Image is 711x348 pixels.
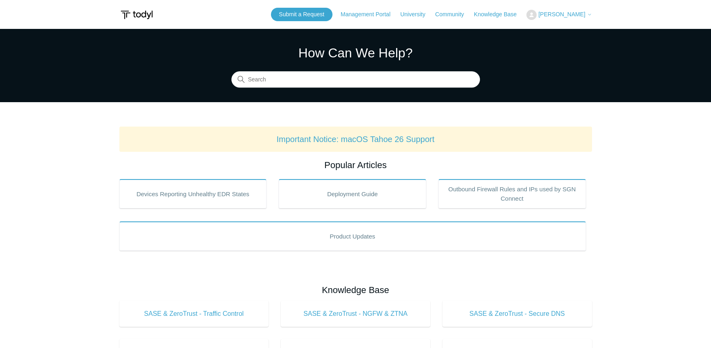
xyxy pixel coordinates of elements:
h2: Popular Articles [119,158,592,172]
span: SASE & ZeroTrust - NGFW & ZTNA [293,309,418,319]
span: [PERSON_NAME] [538,11,585,18]
a: Knowledge Base [474,10,525,19]
img: Todyl Support Center Help Center home page [119,7,154,22]
h1: How Can We Help? [231,43,480,63]
a: Submit a Request [271,8,332,21]
h2: Knowledge Base [119,283,592,297]
span: SASE & ZeroTrust - Traffic Control [132,309,257,319]
a: Devices Reporting Unhealthy EDR States [119,179,267,208]
a: SASE & ZeroTrust - NGFW & ZTNA [281,301,430,327]
a: Product Updates [119,221,586,251]
a: Community [435,10,472,19]
a: Outbound Firewall Rules and IPs used by SGN Connect [438,179,586,208]
a: Important Notice: macOS Tahoe 26 Support [277,135,435,144]
a: Management Portal [341,10,398,19]
input: Search [231,72,480,88]
a: SASE & ZeroTrust - Secure DNS [442,301,592,327]
a: SASE & ZeroTrust - Traffic Control [119,301,269,327]
button: [PERSON_NAME] [526,10,592,20]
a: Deployment Guide [279,179,426,208]
a: University [400,10,433,19]
span: SASE & ZeroTrust - Secure DNS [455,309,580,319]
